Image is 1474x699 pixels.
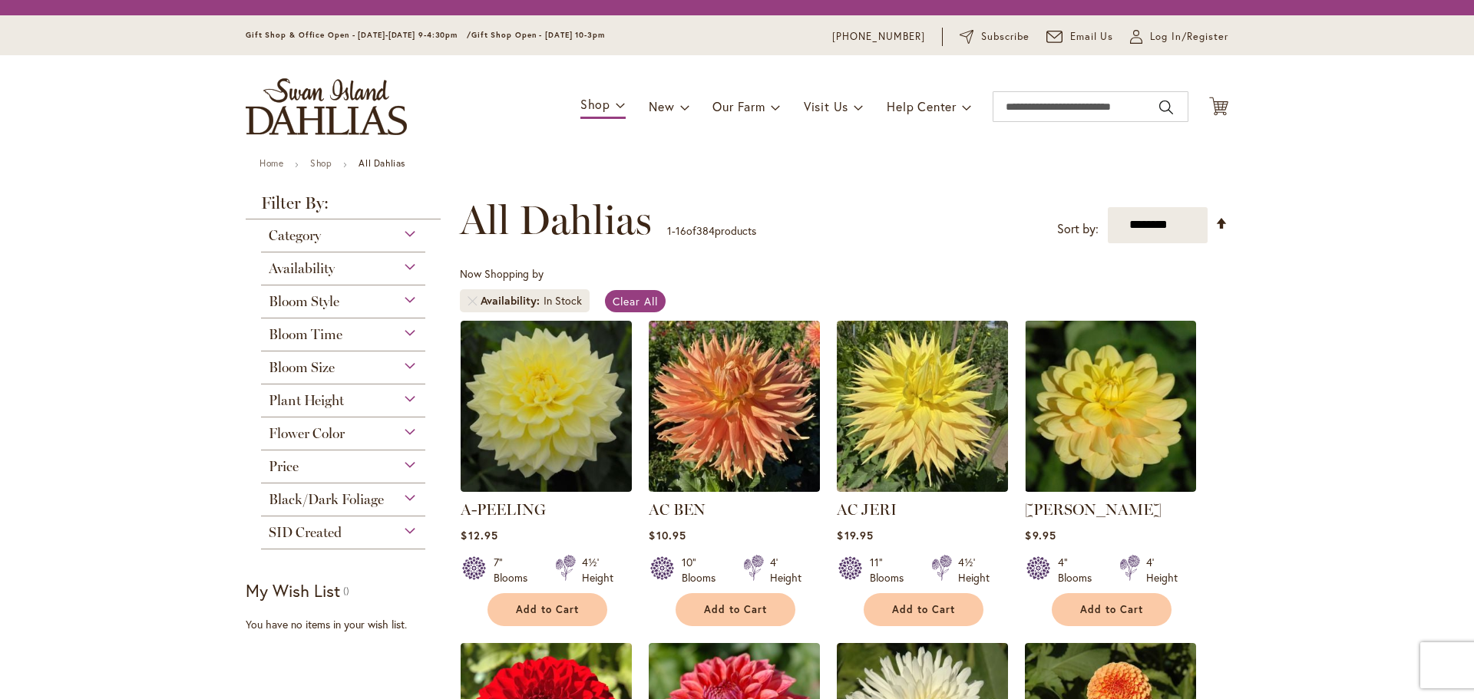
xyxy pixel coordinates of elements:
[516,603,579,616] span: Add to Cart
[460,197,652,243] span: All Dahlias
[259,157,283,169] a: Home
[870,555,913,585] div: 11" Blooms
[704,603,767,616] span: Add to Cart
[1025,321,1196,492] img: AHOY MATEY
[269,326,342,343] span: Bloom Time
[246,195,441,219] strong: Filter By:
[359,157,405,169] strong: All Dahlias
[269,392,344,409] span: Plant Height
[461,528,497,542] span: $12.95
[649,480,820,495] a: AC BEN
[246,78,407,135] a: store logo
[461,321,632,492] img: A-Peeling
[682,555,725,585] div: 10" Blooms
[837,480,1008,495] a: AC Jeri
[1025,480,1196,495] a: AHOY MATEY
[1025,500,1162,519] a: [PERSON_NAME]
[269,359,335,376] span: Bloom Size
[770,555,801,585] div: 4' Height
[246,30,471,40] span: Gift Shop & Office Open - [DATE]-[DATE] 9-4:30pm /
[676,223,686,238] span: 16
[832,29,925,45] a: [PHONE_NUMBER]
[1130,29,1228,45] a: Log In/Register
[468,296,477,305] a: Remove Availability In Stock
[676,593,795,626] button: Add to Cart
[837,528,873,542] span: $19.95
[605,290,666,312] a: Clear All
[1046,29,1114,45] a: Email Us
[892,603,955,616] span: Add to Cart
[1150,29,1228,45] span: Log In/Register
[667,223,672,238] span: 1
[649,321,820,492] img: AC BEN
[481,293,544,308] span: Availability
[1052,593,1172,626] button: Add to Cart
[887,98,957,114] span: Help Center
[246,579,340,602] strong: My Wish List
[460,266,544,281] span: Now Shopping by
[269,491,384,508] span: Black/Dark Foliage
[804,98,848,114] span: Visit Us
[461,500,546,519] a: A-PEELING
[837,321,1008,492] img: AC Jeri
[1025,528,1056,542] span: $9.95
[667,219,756,243] p: - of products
[649,500,706,519] a: AC BEN
[471,30,605,40] span: Gift Shop Open - [DATE] 10-3pm
[246,617,451,632] div: You have no items in your wish list.
[582,555,613,585] div: 4½' Height
[269,227,321,244] span: Category
[712,98,765,114] span: Our Farm
[649,528,686,542] span: $10.95
[1146,555,1178,585] div: 4' Height
[269,425,345,442] span: Flower Color
[864,593,983,626] button: Add to Cart
[1057,215,1099,243] label: Sort by:
[487,593,607,626] button: Add to Cart
[1058,555,1101,585] div: 4" Blooms
[1159,95,1173,120] button: Search
[613,294,658,308] span: Clear All
[958,555,990,585] div: 4½' Height
[696,223,715,238] span: 384
[981,29,1029,45] span: Subscribe
[837,500,897,519] a: AC JERI
[269,524,342,541] span: SID Created
[269,293,339,310] span: Bloom Style
[1080,603,1143,616] span: Add to Cart
[494,555,537,585] div: 7" Blooms
[649,98,674,114] span: New
[269,458,299,475] span: Price
[310,157,332,169] a: Shop
[269,260,335,277] span: Availability
[544,293,582,308] div: In Stock
[960,29,1029,45] a: Subscribe
[461,480,632,495] a: A-Peeling
[580,96,610,112] span: Shop
[1070,29,1114,45] span: Email Us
